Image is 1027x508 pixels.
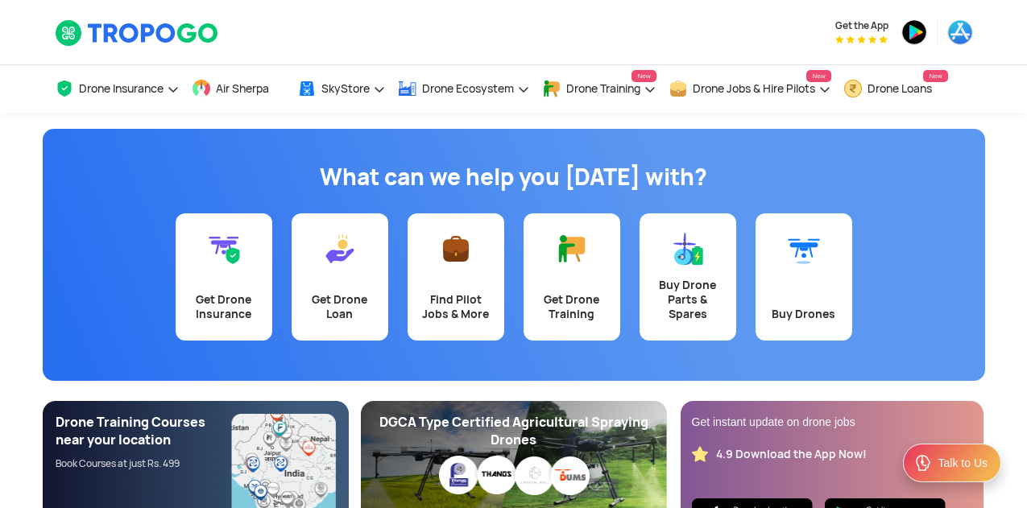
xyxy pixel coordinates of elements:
[297,65,386,113] a: SkyStore
[374,414,654,449] div: DGCA Type Certified Agricultural Spraying Drones
[692,414,972,430] div: Get instant update on drone jobs
[835,19,888,32] span: Get the App
[56,457,232,470] div: Book Courses at just Rs. 499
[672,233,704,265] img: Buy Drone Parts & Spares
[542,65,656,113] a: Drone TrainingNew
[192,65,285,113] a: Air Sherpa
[923,70,947,82] span: New
[324,233,356,265] img: Get Drone Loan
[913,453,933,473] img: ic_Support.svg
[533,292,611,321] div: Get Drone Training
[185,292,263,321] div: Get Drone Insurance
[440,233,472,265] img: Find Pilot Jobs & More
[868,82,932,95] span: Drone Loans
[649,278,727,321] div: Buy Drone Parts & Spares
[947,19,973,45] img: appstore
[321,82,370,95] span: SkyStore
[835,35,888,43] img: App Raking
[398,65,530,113] a: Drone Ecosystem
[788,233,820,265] img: Buy Drones
[756,213,852,341] a: Buy Drones
[716,447,867,462] div: 4.9 Download the App Now!
[208,233,240,265] img: Get Drone Insurance
[692,446,708,462] img: star_rating
[566,82,640,95] span: Drone Training
[806,70,830,82] span: New
[901,19,927,45] img: playstore
[56,414,232,449] div: Drone Training Courses near your location
[216,82,269,95] span: Air Sherpa
[408,213,504,341] a: Find Pilot Jobs & More
[765,307,843,321] div: Buy Drones
[640,213,736,341] a: Buy Drone Parts & Spares
[556,233,588,265] img: Get Drone Training
[301,292,379,321] div: Get Drone Loan
[843,65,948,113] a: Drone LoansNew
[693,82,815,95] span: Drone Jobs & Hire Pilots
[55,161,973,193] h1: What can we help you [DATE] with?
[55,19,220,47] img: TropoGo Logo
[938,455,988,471] div: Talk to Us
[524,213,620,341] a: Get Drone Training
[176,213,272,341] a: Get Drone Insurance
[632,70,656,82] span: New
[79,82,164,95] span: Drone Insurance
[422,82,514,95] span: Drone Ecosystem
[669,65,831,113] a: Drone Jobs & Hire PilotsNew
[55,65,180,113] a: Drone Insurance
[292,213,388,341] a: Get Drone Loan
[417,292,495,321] div: Find Pilot Jobs & More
